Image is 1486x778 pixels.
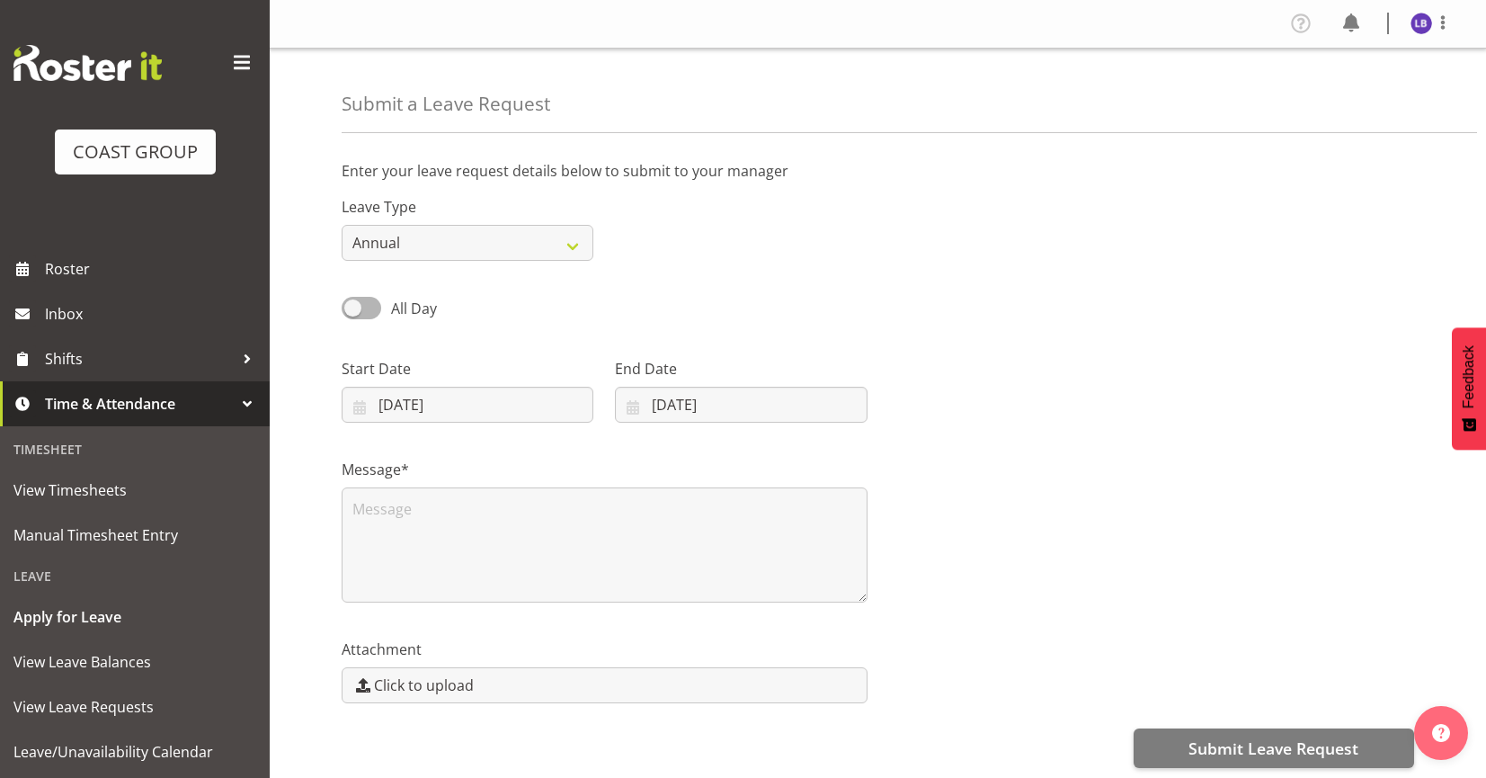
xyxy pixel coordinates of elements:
[4,468,265,513] a: View Timesheets
[13,604,256,630] span: Apply for Leave
[4,684,265,729] a: View Leave Requests
[1461,345,1477,408] span: Feedback
[13,477,256,504] span: View Timesheets
[4,729,265,774] a: Leave/Unavailability Calendar
[13,738,256,765] span: Leave/Unavailability Calendar
[342,196,593,218] label: Leave Type
[342,94,550,114] h4: Submit a Leave Request
[4,558,265,595] div: Leave
[1432,724,1450,742] img: help-xxl-2.png
[1452,327,1486,450] button: Feedback - Show survey
[45,390,234,417] span: Time & Attendance
[4,513,265,558] a: Manual Timesheet Entry
[13,693,256,720] span: View Leave Requests
[342,160,1414,182] p: Enter your leave request details below to submit to your manager
[73,139,198,165] div: COAST GROUP
[615,387,867,423] input: Click to select...
[342,639,868,660] label: Attachment
[1410,13,1432,34] img: lili-bush11447.jpg
[13,648,256,675] span: View Leave Balances
[13,522,256,549] span: Manual Timesheet Entry
[45,300,261,327] span: Inbox
[13,45,162,81] img: Rosterit website logo
[4,639,265,684] a: View Leave Balances
[342,387,593,423] input: Click to select...
[342,358,593,380] label: Start Date
[45,345,234,372] span: Shifts
[615,358,867,380] label: End Date
[1134,729,1414,768] button: Submit Leave Request
[391,299,437,318] span: All Day
[4,431,265,468] div: Timesheet
[45,255,261,282] span: Roster
[4,595,265,639] a: Apply for Leave
[374,675,474,696] span: Click to upload
[1188,737,1358,760] span: Submit Leave Request
[342,459,868,480] label: Message*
